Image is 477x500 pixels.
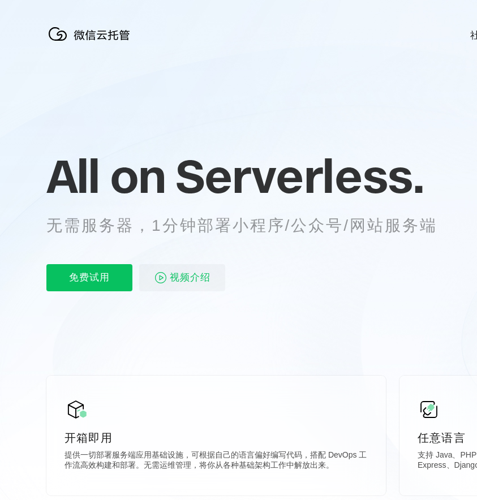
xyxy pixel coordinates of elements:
[46,148,165,204] span: All on
[46,23,137,45] img: 微信云托管
[46,214,458,237] p: 无需服务器，1分钟部署小程序/公众号/网站服务端
[154,271,167,285] img: video_play.svg
[170,264,210,291] span: 视频介绍
[65,430,368,446] p: 开箱即用
[46,37,137,47] a: 微信云托管
[46,264,132,291] p: 免费试用
[175,148,424,204] span: Serverless.
[65,450,368,473] p: 提供一切部署服务端应用基础设施，可根据自己的语言偏好编写代码，搭配 DevOps 工作流高效构建和部署。无需运维管理，将你从各种基础架构工作中解放出来。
